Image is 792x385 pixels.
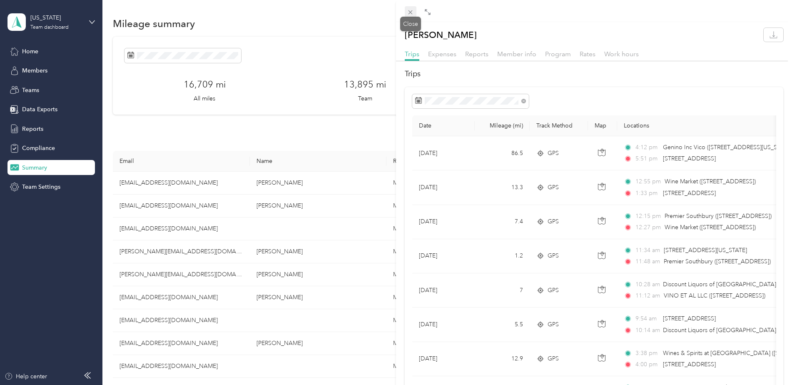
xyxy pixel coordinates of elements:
[635,326,659,335] span: 10:14 am
[635,257,660,266] span: 11:48 am
[548,149,559,158] span: GPS
[635,349,659,358] span: 3:38 pm
[663,315,716,322] span: [STREET_ADDRESS]
[400,17,421,31] div: Close
[497,50,536,58] span: Member info
[405,50,419,58] span: Trips
[635,177,661,186] span: 12:55 pm
[664,258,771,265] span: Premier Southbury ([STREET_ADDRESS])
[465,50,488,58] span: Reports
[475,115,530,136] th: Mileage (mi)
[412,307,475,342] td: [DATE]
[665,212,772,220] span: Premier Southbury ([STREET_ADDRESS])
[475,342,530,376] td: 12.9
[604,50,639,58] span: Work hours
[664,292,765,299] span: VINO ET AL LLC ([STREET_ADDRESS])
[475,170,530,205] td: 13.3
[545,50,571,58] span: Program
[428,50,456,58] span: Expenses
[664,247,747,254] span: [STREET_ADDRESS][US_STATE]
[635,154,659,163] span: 5:51 pm
[548,251,559,260] span: GPS
[475,273,530,307] td: 7
[635,360,659,369] span: 4:00 pm
[405,68,783,80] h2: Trips
[412,342,475,376] td: [DATE]
[548,354,559,363] span: GPS
[412,115,475,136] th: Date
[412,273,475,307] td: [DATE]
[548,183,559,192] span: GPS
[412,136,475,170] td: [DATE]
[745,338,792,385] iframe: Everlance-gr Chat Button Frame
[635,212,661,221] span: 12:15 pm
[475,205,530,239] td: 7.4
[663,190,716,197] span: [STREET_ADDRESS]
[475,239,530,273] td: 1.2
[635,246,660,255] span: 11:34 am
[475,136,530,170] td: 86.5
[635,143,659,152] span: 4:12 pm
[548,286,559,295] span: GPS
[635,291,660,300] span: 11:12 am
[635,189,659,198] span: 1:33 pm
[580,50,595,58] span: Rates
[663,361,716,368] span: [STREET_ADDRESS]
[635,280,659,289] span: 10:28 am
[412,205,475,239] td: [DATE]
[412,170,475,205] td: [DATE]
[548,320,559,329] span: GPS
[412,239,475,273] td: [DATE]
[663,155,716,162] span: [STREET_ADDRESS]
[665,224,756,231] span: Wine Market ([STREET_ADDRESS])
[635,314,659,323] span: 9:54 am
[635,223,661,232] span: 12:27 pm
[530,115,588,136] th: Track Method
[548,217,559,226] span: GPS
[405,28,477,42] p: [PERSON_NAME]
[665,178,756,185] span: Wine Market ([STREET_ADDRESS])
[475,307,530,342] td: 5.5
[588,115,617,136] th: Map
